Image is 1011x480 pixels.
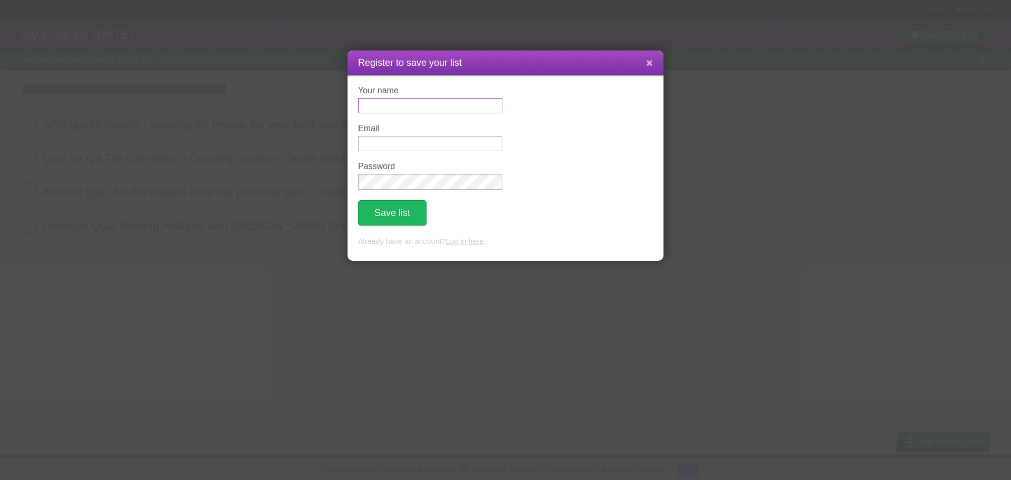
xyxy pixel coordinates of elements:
[358,56,653,70] h1: Register to save your list
[358,236,653,248] p: Already have an account? .
[358,200,427,226] button: Save list
[358,162,502,171] label: Password
[358,86,502,95] label: Your name
[358,124,502,133] label: Email
[445,237,483,246] a: Log in here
